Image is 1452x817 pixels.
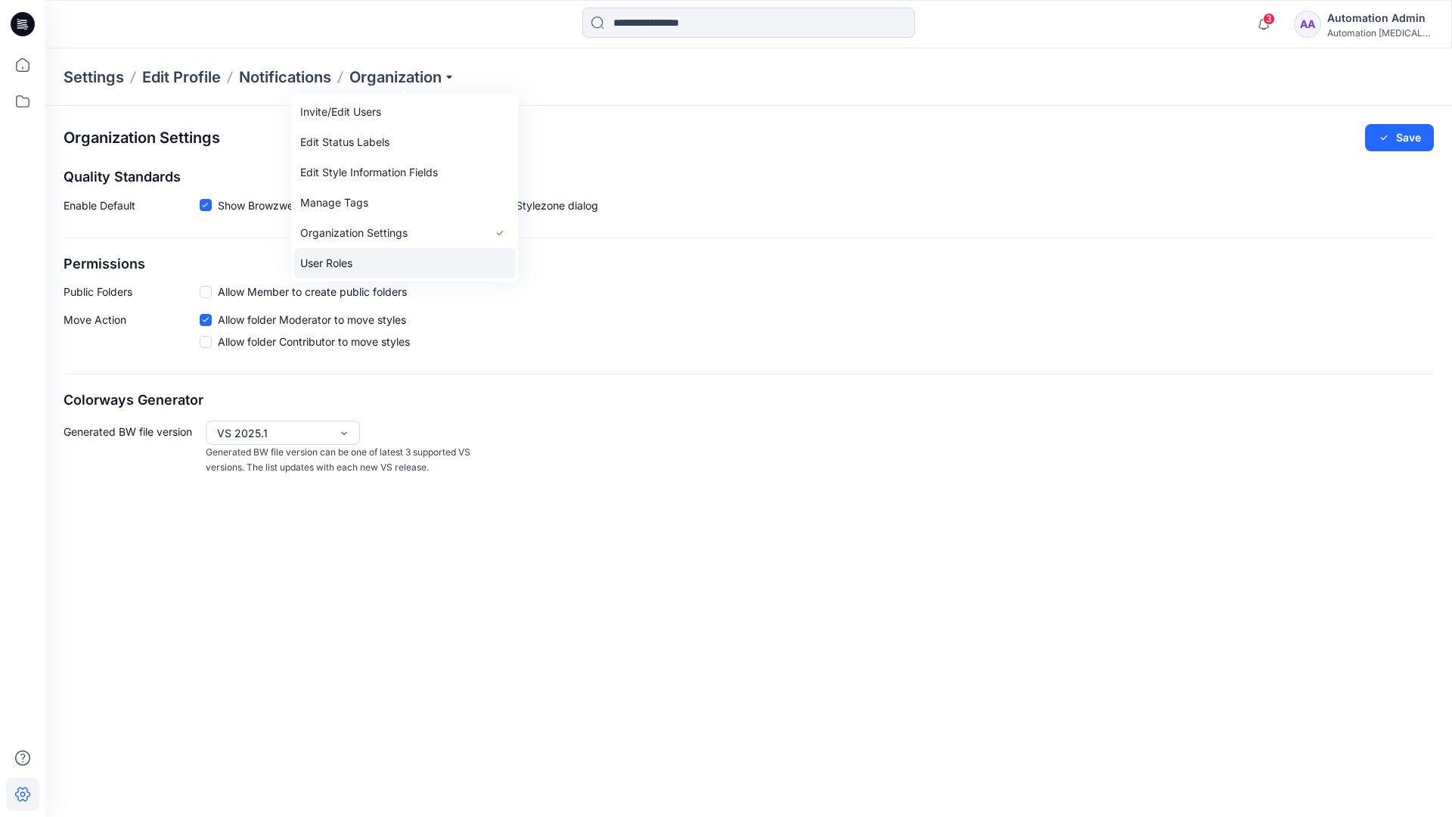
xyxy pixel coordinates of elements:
[294,218,515,248] a: Organization Settings
[1327,9,1433,27] div: Automation Admin
[218,197,598,213] span: Show Browzwear’s default quality standards in the Share to Stylezone dialog
[64,393,1434,408] h2: Colorways Generator
[218,312,406,328] span: Allow folder Moderator to move styles
[64,421,200,476] p: Generated BW file version
[294,127,515,157] a: Edit Status Labels
[217,425,330,441] div: VS 2025.1
[64,197,200,219] p: Enable Default
[294,188,515,218] a: Manage Tags
[64,129,220,147] h2: Organization Settings
[294,248,515,278] a: User Roles
[64,284,200,300] p: Public Folders
[294,97,515,127] a: Invite/Edit Users
[1327,27,1433,39] div: Automation [MEDICAL_DATA]...
[142,67,221,88] a: Edit Profile
[64,169,1434,185] h2: Quality Standards
[64,256,1434,272] h2: Permissions
[239,67,331,88] a: Notifications
[1294,11,1321,38] div: AA
[294,157,515,188] a: Edit Style Information Fields
[1263,13,1275,25] span: 3
[218,334,410,349] span: Allow folder Contributor to move styles
[64,312,200,356] p: Move Action
[64,67,124,88] p: Settings
[218,284,407,300] span: Allow Member to create public folders
[1365,124,1434,151] button: Save
[206,445,475,476] p: Generated BW file version can be one of latest 3 supported VS versions. The list updates with eac...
